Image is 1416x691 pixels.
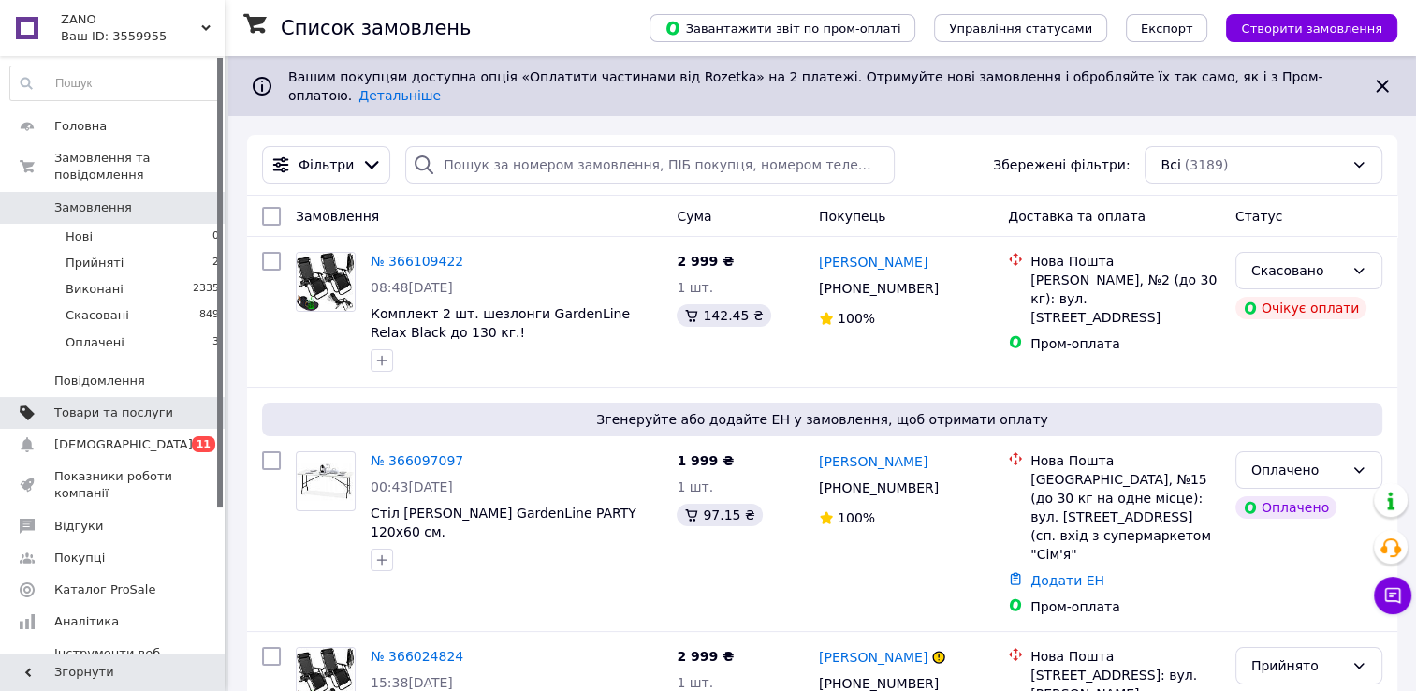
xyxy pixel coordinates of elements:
[212,334,219,351] span: 3
[1251,655,1344,676] div: Прийнято
[1030,271,1220,327] div: [PERSON_NAME], №2 (до 30 кг): вул. [STREET_ADDRESS]
[1141,22,1193,36] span: Експорт
[819,253,927,272] a: [PERSON_NAME]
[299,155,354,174] span: Фільтри
[371,453,463,468] a: № 366097097
[1161,155,1180,174] span: Всі
[1226,14,1397,42] button: Створити замовлення
[281,17,471,39] h1: Список замовлень
[650,14,915,42] button: Завантажити звіт по пром-оплаті
[1030,252,1220,271] div: Нова Пошта
[371,506,636,539] a: Стіл [PERSON_NAME] GardenLine PARTY 120х60 см.
[192,436,215,452] span: 11
[270,410,1375,429] span: Згенеруйте або додайте ЕН у замовлення, щоб отримати оплату
[297,463,355,499] img: Фото товару
[371,254,463,269] a: № 366109422
[1030,334,1220,353] div: Пром-оплата
[1030,647,1220,666] div: Нова Пошта
[1235,209,1283,224] span: Статус
[61,11,201,28] span: ZANO
[54,436,193,453] span: [DEMOGRAPHIC_DATA]
[1185,157,1229,172] span: (3189)
[66,307,129,324] span: Скасовані
[815,475,942,501] div: [PHONE_NUMBER]
[1207,20,1397,35] a: Створити замовлення
[1030,573,1104,588] a: Додати ЕН
[371,479,453,494] span: 00:43[DATE]
[677,304,770,327] div: 142.45 ₴
[1030,470,1220,564] div: [GEOGRAPHIC_DATA], №15 (до 30 кг на одне місце): вул. [STREET_ADDRESS] (сп. вхід з супермаркетом ...
[677,254,734,269] span: 2 999 ₴
[934,14,1107,42] button: Управління статусами
[54,613,119,630] span: Аналітика
[1126,14,1208,42] button: Експорт
[66,228,93,245] span: Нові
[199,307,219,324] span: 849
[838,311,875,326] span: 100%
[66,334,124,351] span: Оплачені
[296,451,356,511] a: Фото товару
[288,69,1322,103] span: Вашим покупцям доступна опція «Оплатити частинами від Rozetka» на 2 платежі. Отримуйте нові замов...
[371,649,463,664] a: № 366024824
[212,228,219,245] span: 0
[1030,451,1220,470] div: Нова Пошта
[1235,297,1367,319] div: Очікує оплати
[1241,22,1382,36] span: Створити замовлення
[819,452,927,471] a: [PERSON_NAME]
[1008,209,1146,224] span: Доставка та оплата
[54,645,173,679] span: Інструменти веб-майстра та SEO
[54,118,107,135] span: Головна
[193,281,219,298] span: 2335
[371,280,453,295] span: 08:48[DATE]
[54,550,105,566] span: Покупці
[1374,577,1411,614] button: Чат з покупцем
[677,504,762,526] div: 97.15 ₴
[297,253,355,311] img: Фото товару
[677,280,713,295] span: 1 шт.
[358,88,441,103] a: Детальніше
[1030,597,1220,616] div: Пром-оплата
[405,146,895,184] input: Пошук за номером замовлення, ПІБ покупця, номером телефону, Email, номером накладної
[296,209,379,224] span: Замовлення
[819,209,885,224] span: Покупець
[677,453,734,468] span: 1 999 ₴
[54,150,225,184] span: Замовлення та повідомлення
[371,675,453,690] span: 15:38[DATE]
[371,306,630,340] a: Комплект 2 шт. шезлонги GardenLine Relax Black до 130 кг.!
[677,479,713,494] span: 1 шт.
[949,22,1092,36] span: Управління статусами
[54,581,155,598] span: Каталог ProSale
[819,648,927,667] a: [PERSON_NAME]
[66,281,124,298] span: Виконані
[815,275,942,301] div: [PHONE_NUMBER]
[10,66,220,100] input: Пошук
[677,649,734,664] span: 2 999 ₴
[54,199,132,216] span: Замовлення
[677,675,713,690] span: 1 шт.
[838,510,875,525] span: 100%
[54,468,173,502] span: Показники роботи компанії
[664,20,900,37] span: Завантажити звіт по пром-оплаті
[61,28,225,45] div: Ваш ID: 3559955
[1251,460,1344,480] div: Оплачено
[212,255,219,272] span: 2
[677,209,711,224] span: Cума
[296,252,356,312] a: Фото товару
[54,518,103,535] span: Відгуки
[66,255,124,272] span: Прийняті
[1235,496,1336,519] div: Оплачено
[54,404,173,421] span: Товари та послуги
[1251,260,1344,281] div: Скасовано
[54,373,145,390] span: Повідомлення
[993,155,1130,174] span: Збережені фільтри:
